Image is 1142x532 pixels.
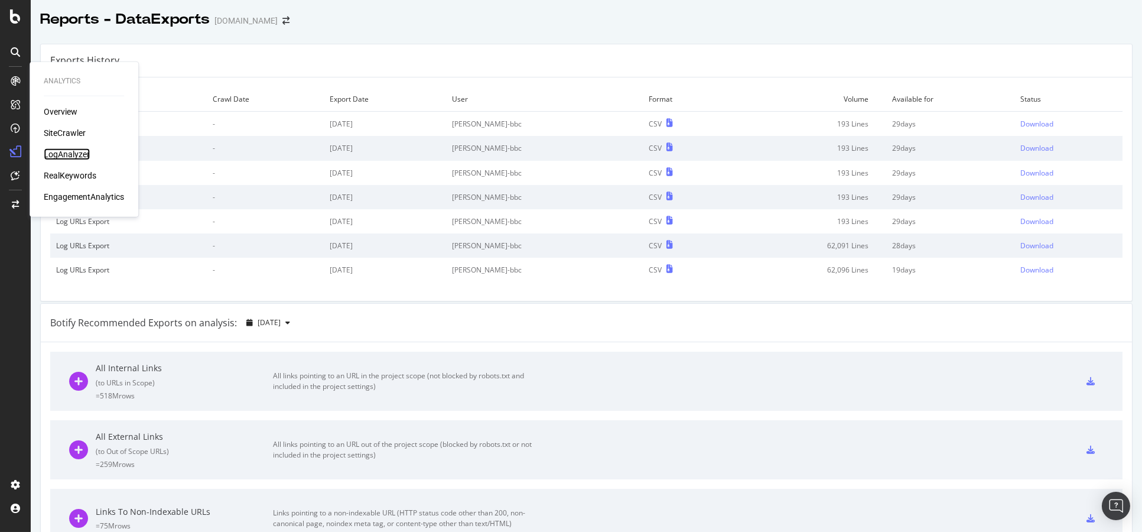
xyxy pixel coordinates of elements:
div: CSV [649,241,662,251]
td: 193 Lines [730,161,886,185]
div: Log URLs Export [56,265,201,275]
a: Download [1020,265,1117,275]
div: Open Intercom Messenger [1102,492,1130,520]
div: Exports History [50,54,119,67]
div: CSV [649,265,662,275]
div: Botify Recommended Exports on analysis: [50,316,237,330]
td: Available for [886,87,1014,112]
td: 29 days [886,112,1014,137]
a: LogAnalyzer [44,148,90,160]
td: 29 days [886,185,1014,209]
div: = 518M rows [96,391,273,401]
a: Download [1020,119,1117,129]
a: EngagementAnalytics [44,191,124,203]
td: - [207,209,324,233]
div: All links pointing to an URL in the project scope (not blocked by robots.txt and included in the ... [273,371,539,392]
div: All External Links [96,431,273,443]
div: CSV [649,192,662,202]
div: CSV [649,168,662,178]
td: [PERSON_NAME]-bbc [446,161,643,185]
div: ( to URLs in Scope ) [96,378,273,388]
div: Download [1020,216,1053,226]
td: 29 days [886,136,1014,160]
div: csv-export [1086,377,1095,385]
td: Export Date [324,87,446,112]
a: Overview [44,106,77,118]
td: - [207,136,324,160]
td: [PERSON_NAME]-bbc [446,112,643,137]
div: csv-export [1086,514,1095,523]
a: Download [1020,241,1117,251]
div: Download [1020,192,1053,202]
div: Download [1020,168,1053,178]
td: [DATE] [324,112,446,137]
td: [PERSON_NAME]-bbc [446,185,643,209]
div: = 259M rows [96,459,273,469]
div: [DOMAIN_NAME] [214,15,278,27]
div: Download [1020,143,1053,153]
a: RealKeywords [44,170,96,181]
td: [PERSON_NAME]-bbc [446,258,643,282]
div: Analytics [44,76,124,86]
td: [DATE] [324,185,446,209]
td: - [207,233,324,258]
a: Download [1020,216,1117,226]
td: [PERSON_NAME]-bbc [446,233,643,258]
div: Reports - DataExports [40,9,210,30]
td: - [207,258,324,282]
td: Status [1014,87,1123,112]
div: Log URLs Export [56,241,201,251]
td: [DATE] [324,258,446,282]
div: CSV [649,119,662,129]
div: Links To Non-Indexable URLs [96,506,273,518]
a: Download [1020,143,1117,153]
td: 29 days [886,209,1014,233]
td: Format [643,87,730,112]
div: arrow-right-arrow-left [282,17,289,25]
td: 19 days [886,258,1014,282]
td: 193 Lines [730,209,886,233]
td: [DATE] [324,209,446,233]
div: CSV [649,143,662,153]
td: [DATE] [324,233,446,258]
button: [DATE] [242,313,295,332]
div: Log URLs Export [56,216,201,226]
td: 193 Lines [730,185,886,209]
td: Crawl Date [207,87,324,112]
div: All links pointing to an URL out of the project scope (blocked by robots.txt or not included in t... [273,439,539,460]
td: 62,091 Lines [730,233,886,258]
div: All Internal Links [96,362,273,374]
td: 28 days [886,233,1014,258]
td: 193 Lines [730,136,886,160]
a: SiteCrawler [44,127,86,139]
td: User [446,87,643,112]
a: Download [1020,168,1117,178]
td: Volume [730,87,886,112]
div: Download [1020,241,1053,251]
td: - [207,185,324,209]
div: csv-export [1086,446,1095,454]
span: 2025 Aug. 5th [258,317,281,327]
div: CSV [649,216,662,226]
div: Download [1020,119,1053,129]
td: - [207,112,324,137]
div: Download [1020,265,1053,275]
td: [DATE] [324,161,446,185]
td: [DATE] [324,136,446,160]
td: - [207,161,324,185]
td: [PERSON_NAME]-bbc [446,136,643,160]
a: Download [1020,192,1117,202]
td: 193 Lines [730,112,886,137]
div: = 75M rows [96,521,273,531]
td: [PERSON_NAME]-bbc [446,209,643,233]
td: 62,096 Lines [730,258,886,282]
div: ( to Out of Scope URLs ) [96,446,273,456]
div: Links pointing to a non-indexable URL (HTTP status code other than 200, non-canonical page, noind... [273,508,539,529]
td: 29 days [886,161,1014,185]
